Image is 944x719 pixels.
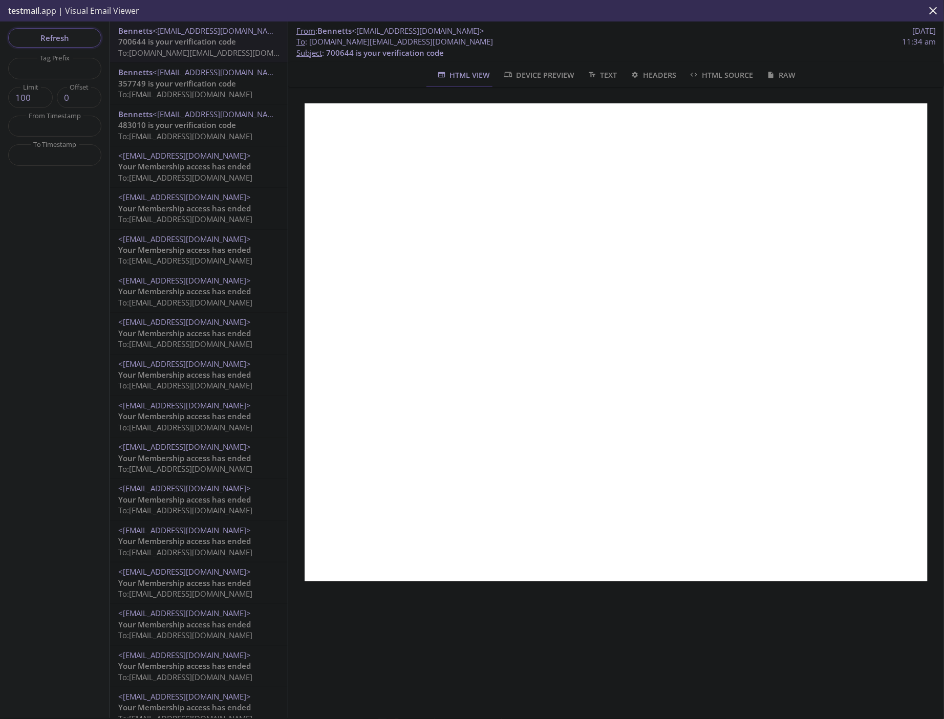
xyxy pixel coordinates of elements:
[296,26,315,36] span: From
[110,604,288,645] div: <[EMAIL_ADDRESS][DOMAIN_NAME]>Your Membership access has endedTo:[EMAIL_ADDRESS][DOMAIN_NAME]
[118,48,313,58] span: To: [DOMAIN_NAME][EMAIL_ADDRESS][DOMAIN_NAME]
[296,36,493,47] span: : [DOMAIN_NAME][EMAIL_ADDRESS][DOMAIN_NAME]
[352,26,484,36] span: <[EMAIL_ADDRESS][DOMAIN_NAME]>
[118,400,251,410] span: <[EMAIL_ADDRESS][DOMAIN_NAME]>
[118,36,236,47] span: 700644 is your verification code
[118,120,236,130] span: 483010 is your verification code
[110,396,288,437] div: <[EMAIL_ADDRESS][DOMAIN_NAME]>Your Membership access has endedTo:[EMAIL_ADDRESS][DOMAIN_NAME]
[118,78,236,89] span: 357749 is your verification code
[8,5,39,16] span: testmail
[16,31,93,45] span: Refresh
[118,525,251,535] span: <[EMAIL_ADDRESS][DOMAIN_NAME]>
[110,21,288,62] div: Bennetts<[EMAIL_ADDRESS][DOMAIN_NAME]>700644 is your verification codeTo:[DOMAIN_NAME][EMAIL_ADDR...
[110,355,288,396] div: <[EMAIL_ADDRESS][DOMAIN_NAME]>Your Membership access has endedTo:[EMAIL_ADDRESS][DOMAIN_NAME]
[118,589,252,599] span: To: [EMAIL_ADDRESS][DOMAIN_NAME]
[902,36,936,47] span: 11:34 am
[765,69,796,81] span: Raw
[912,26,936,36] span: [DATE]
[110,438,288,478] div: <[EMAIL_ADDRESS][DOMAIN_NAME]>Your Membership access has endedTo:[EMAIL_ADDRESS][DOMAIN_NAME]
[118,608,251,618] span: <[EMAIL_ADDRESS][DOMAIN_NAME]>
[118,317,251,327] span: <[EMAIL_ADDRESS][DOMAIN_NAME]>
[118,453,251,463] span: Your Membership access has ended
[296,48,322,58] span: Subject
[118,650,251,660] span: <[EMAIL_ADDRESS][DOMAIN_NAME]>
[630,69,676,81] span: Headers
[118,536,251,546] span: Your Membership access has ended
[153,109,285,119] span: <[EMAIL_ADDRESS][DOMAIN_NAME]>
[110,313,288,354] div: <[EMAIL_ADDRESS][DOMAIN_NAME]>Your Membership access has endedTo:[EMAIL_ADDRESS][DOMAIN_NAME]
[118,483,251,493] span: <[EMAIL_ADDRESS][DOMAIN_NAME]>
[436,69,490,81] span: HTML View
[118,702,251,712] span: Your Membership access has ended
[118,67,153,77] span: Bennetts
[110,230,288,271] div: <[EMAIL_ADDRESS][DOMAIN_NAME]>Your Membership access has endedTo:[EMAIL_ADDRESS][DOMAIN_NAME]
[118,672,252,682] span: To: [EMAIL_ADDRESS][DOMAIN_NAME]
[118,161,251,171] span: Your Membership access has ended
[118,369,251,380] span: Your Membership access has ended
[118,619,251,629] span: Your Membership access has ended
[689,69,753,81] span: HTML Source
[8,28,101,48] button: Refresh
[118,131,252,141] span: To: [EMAIL_ADDRESS][DOMAIN_NAME]
[118,328,251,338] span: Your Membership access has ended
[118,380,252,390] span: To: [EMAIL_ADDRESS][DOMAIN_NAME]
[118,245,251,255] span: Your Membership access has ended
[153,26,285,36] span: <[EMAIL_ADDRESS][DOMAIN_NAME]>
[118,359,251,369] span: <[EMAIL_ADDRESS][DOMAIN_NAME]>
[110,271,288,312] div: <[EMAIL_ADDRESS][DOMAIN_NAME]>Your Membership access has endedTo:[EMAIL_ADDRESS][DOMAIN_NAME]
[110,63,288,104] div: Bennetts<[EMAIL_ADDRESS][DOMAIN_NAME]>357749 is your verification codeTo:[EMAIL_ADDRESS][DOMAIN_N...
[110,146,288,187] div: <[EMAIL_ADDRESS][DOMAIN_NAME]>Your Membership access has endedTo:[EMAIL_ADDRESS][DOMAIN_NAME]
[118,691,251,702] span: <[EMAIL_ADDRESS][DOMAIN_NAME]>
[118,109,153,119] span: Bennetts
[118,630,252,640] span: To: [EMAIL_ADDRESS][DOMAIN_NAME]
[118,150,251,161] span: <[EMAIL_ADDRESS][DOMAIN_NAME]>
[118,275,251,286] span: <[EMAIL_ADDRESS][DOMAIN_NAME]>
[118,286,251,296] span: Your Membership access has ended
[118,505,252,515] span: To: [EMAIL_ADDRESS][DOMAIN_NAME]
[118,422,252,432] span: To: [EMAIL_ADDRESS][DOMAIN_NAME]
[326,48,444,58] span: 700644 is your verification code
[118,192,251,202] span: <[EMAIL_ADDRESS][DOMAIN_NAME]>
[118,214,252,224] span: To: [EMAIL_ADDRESS][DOMAIN_NAME]
[503,69,574,81] span: Device Preview
[118,234,251,244] span: <[EMAIL_ADDRESS][DOMAIN_NAME]>
[118,26,153,36] span: Bennetts
[118,255,252,266] span: To: [EMAIL_ADDRESS][DOMAIN_NAME]
[587,69,617,81] span: Text
[110,479,288,520] div: <[EMAIL_ADDRESS][DOMAIN_NAME]>Your Membership access has endedTo:[EMAIL_ADDRESS][DOMAIN_NAME]
[118,339,252,349] span: To: [EMAIL_ADDRESS][DOMAIN_NAME]
[110,562,288,603] div: <[EMAIL_ADDRESS][DOMAIN_NAME]>Your Membership access has endedTo:[EMAIL_ADDRESS][DOMAIN_NAME]
[118,567,251,577] span: <[EMAIL_ADDRESS][DOMAIN_NAME]>
[118,203,251,213] span: Your Membership access has ended
[118,89,252,99] span: To: [EMAIL_ADDRESS][DOMAIN_NAME]
[118,578,251,588] span: Your Membership access has ended
[118,442,251,452] span: <[EMAIL_ADDRESS][DOMAIN_NAME]>
[296,26,484,36] span: :
[110,646,288,687] div: <[EMAIL_ADDRESS][DOMAIN_NAME]>Your Membership access has endedTo:[EMAIL_ADDRESS][DOMAIN_NAME]
[296,36,305,47] span: To
[118,172,252,183] span: To: [EMAIL_ADDRESS][DOMAIN_NAME]
[317,26,352,36] span: Bennetts
[110,105,288,146] div: Bennetts<[EMAIL_ADDRESS][DOMAIN_NAME]>483010 is your verification codeTo:[EMAIL_ADDRESS][DOMAIN_N...
[153,67,285,77] span: <[EMAIL_ADDRESS][DOMAIN_NAME]>
[118,297,252,308] span: To: [EMAIL_ADDRESS][DOMAIN_NAME]
[118,464,252,474] span: To: [EMAIL_ADDRESS][DOMAIN_NAME]
[118,661,251,671] span: Your Membership access has ended
[110,188,288,229] div: <[EMAIL_ADDRESS][DOMAIN_NAME]>Your Membership access has endedTo:[EMAIL_ADDRESS][DOMAIN_NAME]
[118,547,252,557] span: To: [EMAIL_ADDRESS][DOMAIN_NAME]
[296,36,936,58] p: :
[118,494,251,505] span: Your Membership access has ended
[118,411,251,421] span: Your Membership access has ended
[110,521,288,562] div: <[EMAIL_ADDRESS][DOMAIN_NAME]>Your Membership access has endedTo:[EMAIL_ADDRESS][DOMAIN_NAME]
